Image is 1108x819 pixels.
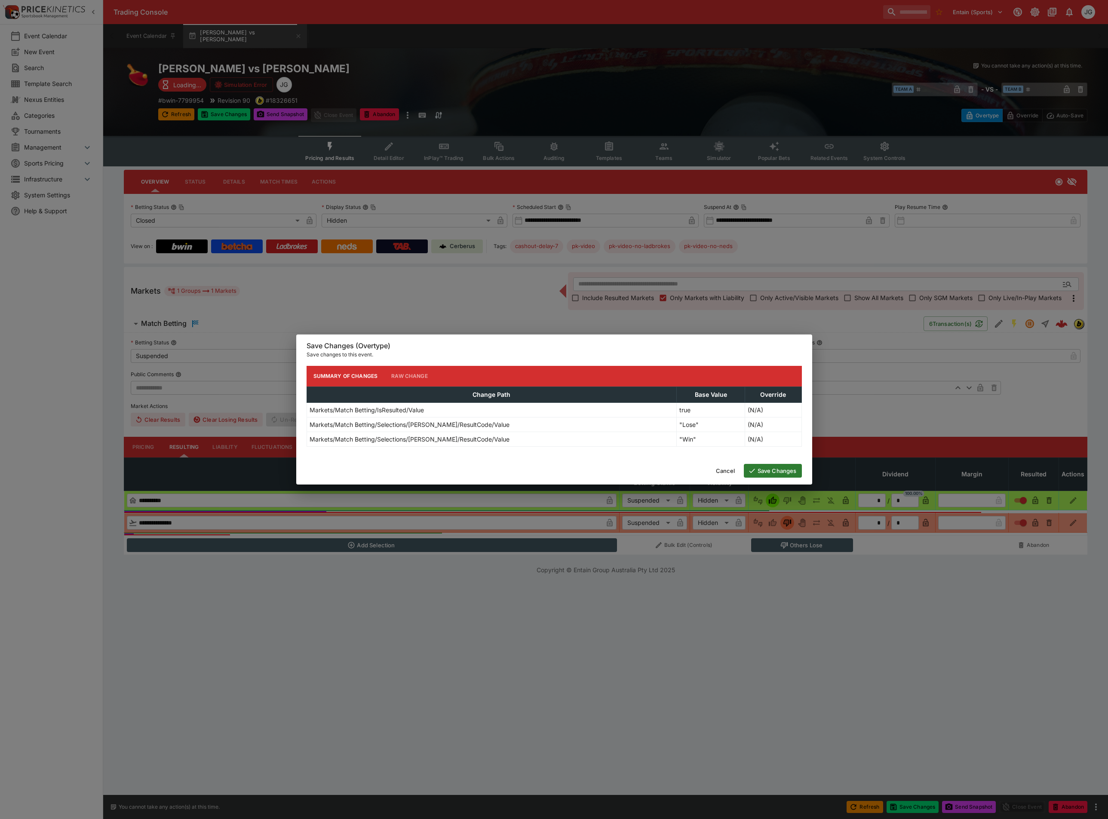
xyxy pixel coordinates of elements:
[745,432,801,446] td: (N/A)
[307,366,385,386] button: Summary of Changes
[310,420,509,429] p: Markets/Match Betting/Selections/[PERSON_NAME]/ResultCode/Value
[307,350,802,359] p: Save changes to this event.
[307,386,677,402] th: Change Path
[711,464,740,478] button: Cancel
[310,435,509,444] p: Markets/Match Betting/Selections/[PERSON_NAME]/ResultCode/Value
[677,386,745,402] th: Base Value
[307,341,802,350] h6: Save Changes (Overtype)
[310,405,424,414] p: Markets/Match Betting/IsResulted/Value
[677,432,745,446] td: "Win"
[384,366,435,386] button: Raw Change
[745,386,801,402] th: Override
[745,417,801,432] td: (N/A)
[677,417,745,432] td: "Lose"
[745,402,801,417] td: (N/A)
[744,464,802,478] button: Save Changes
[677,402,745,417] td: true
